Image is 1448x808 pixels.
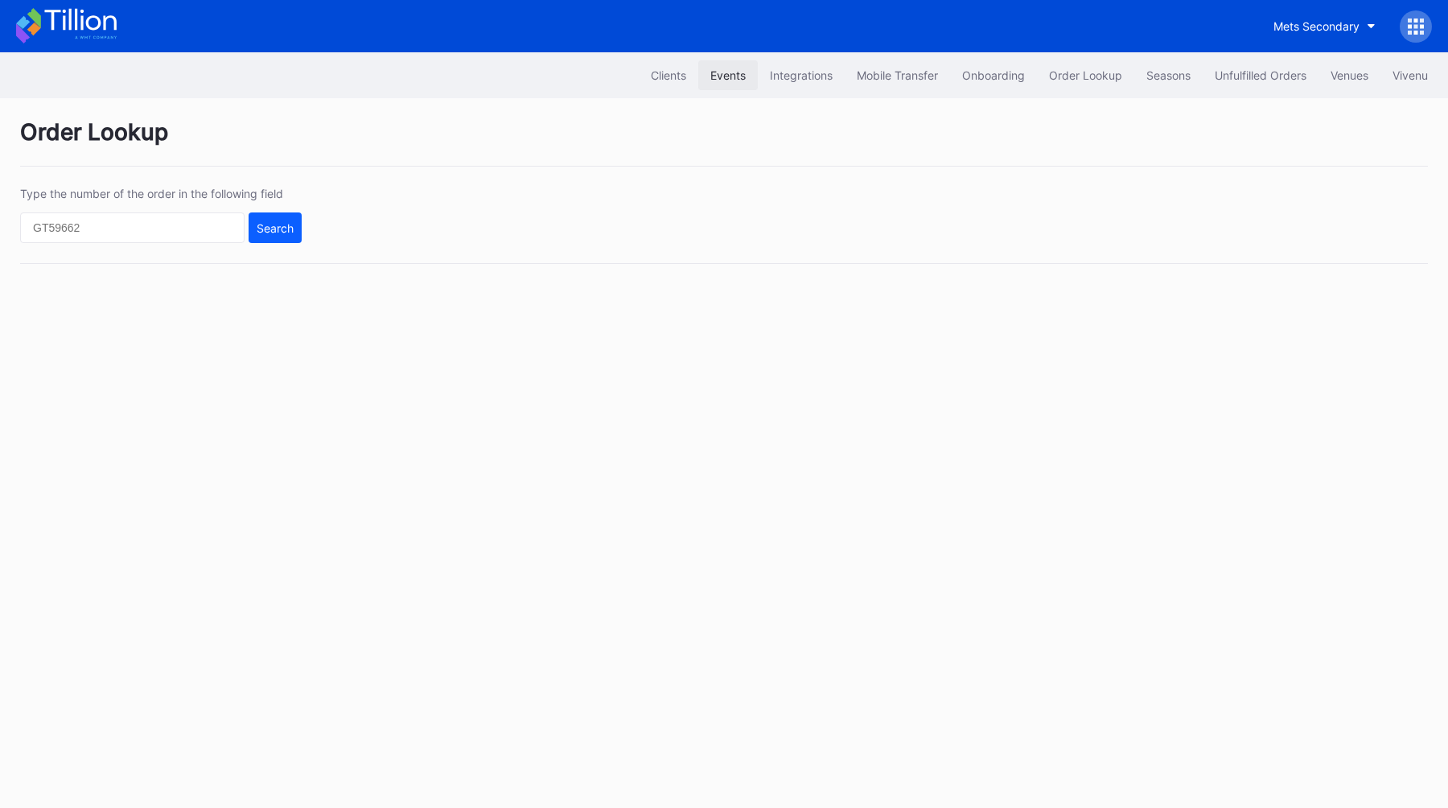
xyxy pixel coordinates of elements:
div: Mobile Transfer [857,68,938,82]
button: Clients [639,60,698,90]
div: Unfulfilled Orders [1215,68,1306,82]
input: GT59662 [20,212,245,243]
button: Order Lookup [1037,60,1134,90]
div: Seasons [1146,68,1191,82]
div: Order Lookup [20,118,1428,167]
button: Events [698,60,758,90]
div: Vivenu [1392,68,1428,82]
button: Vivenu [1380,60,1440,90]
div: Type the number of the order in the following field [20,187,302,200]
div: Venues [1331,68,1368,82]
div: Onboarding [962,68,1025,82]
button: Unfulfilled Orders [1203,60,1318,90]
div: Clients [651,68,686,82]
button: Venues [1318,60,1380,90]
button: Mets Secondary [1261,11,1388,41]
button: Onboarding [950,60,1037,90]
div: Order Lookup [1049,68,1122,82]
div: Events [710,68,746,82]
div: Integrations [770,68,833,82]
button: Search [249,212,302,243]
div: Mets Secondary [1273,19,1360,33]
button: Seasons [1134,60,1203,90]
div: Search [257,221,294,235]
button: Integrations [758,60,845,90]
button: Mobile Transfer [845,60,950,90]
